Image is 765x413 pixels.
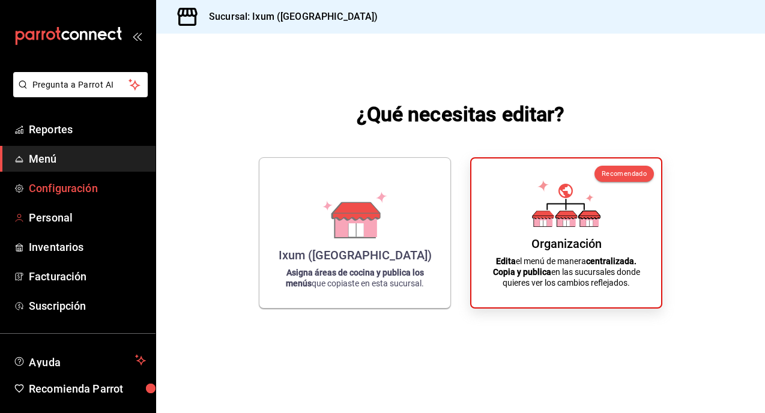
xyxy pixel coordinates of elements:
span: Configuración [29,180,146,196]
h1: ¿Qué necesitas editar? [357,100,565,128]
span: Recomienda Parrot [29,381,146,397]
div: Ixum ([GEOGRAPHIC_DATA]) [279,248,432,262]
span: Facturación [29,268,146,285]
strong: Edita [496,256,516,266]
button: Pregunta a Parrot AI [13,72,148,97]
p: que copiaste en esta sucursal. [274,267,436,289]
span: Ayuda [29,353,130,367]
button: open_drawer_menu [132,31,142,41]
p: el menú de manera en las sucursales donde quieres ver los cambios reflejados. [486,256,647,288]
div: Organización [531,237,602,251]
span: Menú [29,151,146,167]
span: Pregunta a Parrot AI [32,79,129,91]
strong: centralizada. [586,256,636,266]
span: Reportes [29,121,146,137]
h3: Sucursal: Ixum ([GEOGRAPHIC_DATA]) [199,10,378,24]
strong: Asigna áreas de cocina y publica los menús [286,268,424,288]
span: Personal [29,210,146,226]
span: Suscripción [29,298,146,314]
strong: Copia y publica [493,267,551,277]
span: Recomendado [602,170,647,178]
a: Pregunta a Parrot AI [8,87,148,100]
span: Inventarios [29,239,146,255]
